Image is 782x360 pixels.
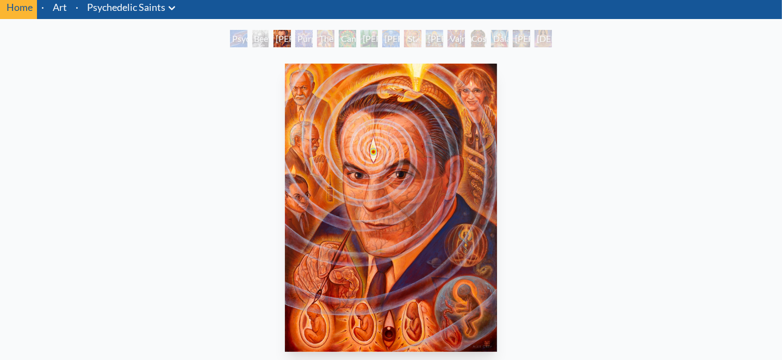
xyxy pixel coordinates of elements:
[382,30,400,47] div: [PERSON_NAME] & the New Eleusis
[285,64,497,352] img: Stanislav-Grof-M.D.,-Cartographer-of-Consciousness-2011-Alex-Grey-watermarked.jpg
[295,30,313,47] div: Purple [DEMOGRAPHIC_DATA]
[274,30,291,47] div: [PERSON_NAME] M.D., Cartographer of Consciousness
[535,30,552,47] div: [DEMOGRAPHIC_DATA]
[252,30,269,47] div: Beethoven
[513,30,530,47] div: [PERSON_NAME]
[491,30,508,47] div: Dalai Lama
[7,1,33,13] a: Home
[426,30,443,47] div: [PERSON_NAME]
[361,30,378,47] div: [PERSON_NAME][US_STATE] - Hemp Farmer
[404,30,421,47] div: St. [PERSON_NAME] & The LSD Revelation Revolution
[317,30,334,47] div: The Shulgins and their Alchemical Angels
[448,30,465,47] div: Vajra Guru
[469,30,487,47] div: Cosmic [DEMOGRAPHIC_DATA]
[230,30,247,47] div: Psychedelic Healing
[339,30,356,47] div: Cannabacchus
